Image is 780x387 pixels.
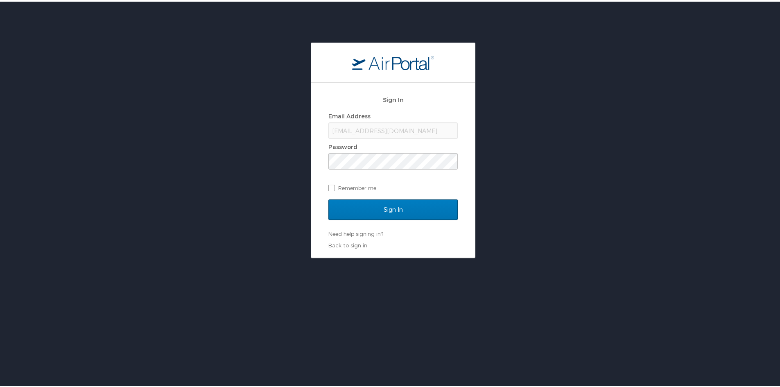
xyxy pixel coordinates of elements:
[328,111,371,118] label: Email Address
[328,198,458,218] input: Sign In
[328,142,357,149] label: Password
[328,229,383,235] a: Need help signing in?
[352,54,434,68] img: logo
[328,180,458,192] label: Remember me
[328,93,458,103] h2: Sign In
[328,240,367,247] a: Back to sign in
